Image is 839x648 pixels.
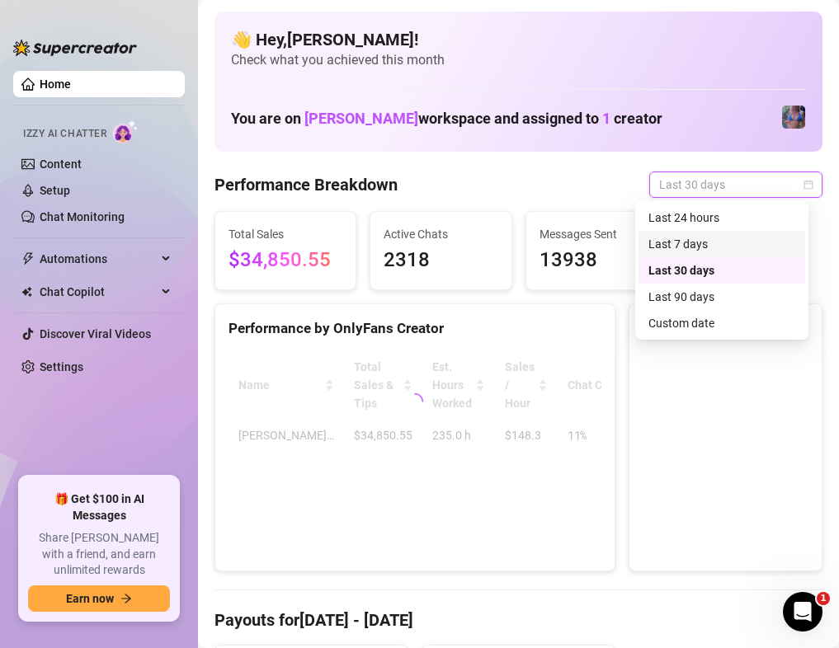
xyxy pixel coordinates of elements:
a: Home [40,77,71,91]
span: 13938 [540,245,653,276]
span: [PERSON_NAME] [304,110,418,127]
div: Custom date [648,314,795,332]
span: Automations [40,246,157,272]
button: Earn nowarrow-right [28,585,170,612]
div: Performance by OnlyFans Creator [229,317,601,340]
span: Total Sales [229,225,342,243]
div: Last 90 days [648,288,795,306]
div: Last 30 days [648,261,795,279]
img: Chat Copilot [21,286,32,298]
span: $34,850.55 [229,245,342,276]
span: 1 [817,592,830,605]
h4: Payouts for [DATE] - [DATE] [214,608,823,632]
span: arrow-right [120,593,132,604]
div: Last 24 hours [648,209,795,227]
span: Messages Sent [540,225,653,243]
div: Last 24 hours [639,204,805,231]
div: Last 30 days [639,257,805,284]
span: Share [PERSON_NAME] with a friend, and earn unlimited rewards [28,530,170,579]
span: Check what you achieved this month [231,51,806,69]
a: Settings [40,360,83,373]
div: Last 7 days [648,235,795,253]
span: 1 [602,110,610,127]
span: Active Chats [384,225,497,243]
span: 2318 [384,245,497,276]
a: Chat Monitoring [40,210,125,223]
span: calendar [804,180,813,190]
span: Last 30 days [659,172,813,197]
iframe: Intercom live chat [783,592,823,632]
span: loading [403,391,426,413]
a: Content [40,157,82,171]
a: Setup [40,184,70,197]
span: Earn now [66,592,114,605]
img: logo-BBDzfeDw.svg [13,40,137,56]
h4: Performance Breakdown [214,173,398,196]
h1: You are on workspace and assigned to creator [231,110,662,128]
div: Custom date [639,310,805,336]
div: Last 90 days [639,284,805,310]
span: Izzy AI Chatter [23,126,106,142]
img: Jaylie [782,106,805,129]
span: 🎁 Get $100 in AI Messages [28,491,170,524]
div: Last 7 days [639,231,805,257]
img: AI Chatter [113,120,139,143]
a: Discover Viral Videos [40,327,151,340]
span: Chat Copilot [40,279,157,305]
h4: 👋 Hey, [PERSON_NAME] ! [231,28,806,51]
span: thunderbolt [21,252,35,265]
